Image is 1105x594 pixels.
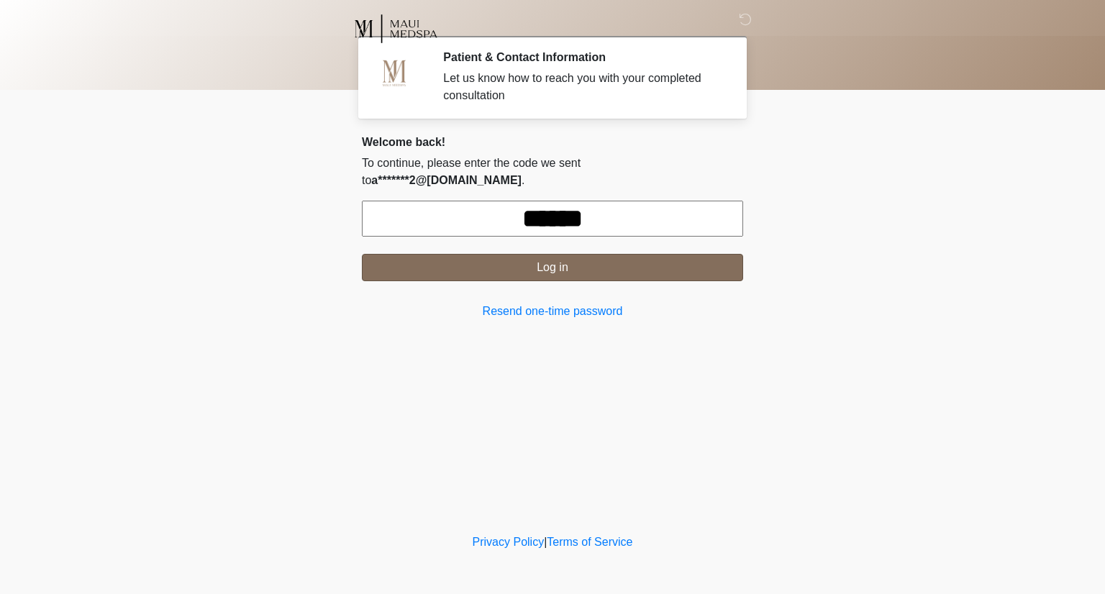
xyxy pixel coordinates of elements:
a: Privacy Policy [473,536,545,548]
div: Let us know how to reach you with your completed consultation [443,70,722,104]
p: To continue, please enter the code we sent to . [362,155,743,189]
a: Resend one-time password [362,303,743,320]
img: Agent Avatar [373,50,416,93]
button: Log in [362,254,743,281]
a: | [544,536,547,548]
h2: Welcome back! [362,135,743,149]
img: Maui MedSpa Logo [347,11,443,47]
a: Terms of Service [547,536,632,548]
